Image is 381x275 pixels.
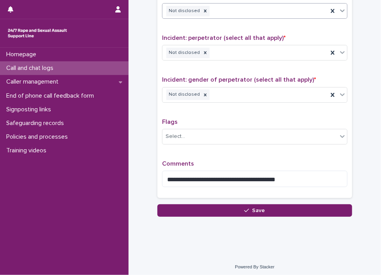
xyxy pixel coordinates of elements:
[6,25,69,41] img: rhQMoQhaT3yELyF149Cw
[166,6,201,16] div: Not disclosed
[157,204,352,217] button: Save
[166,48,201,58] div: Not disclosed
[3,92,100,100] p: End of phone call feedback form
[3,120,70,127] p: Safeguarding records
[3,51,42,58] p: Homepage
[162,119,178,125] span: Flags
[3,78,65,86] p: Caller management
[166,132,185,141] div: Select...
[166,89,201,100] div: Not disclosed
[252,208,265,213] span: Save
[235,264,274,269] a: Powered By Stacker
[162,77,316,83] span: Incident: gender of perpetrator (select all that apply)
[162,161,194,167] span: Comments
[162,35,286,41] span: Incident: perpetrator (select all that apply)
[3,64,60,72] p: Call and chat logs
[3,106,57,113] p: Signposting links
[3,133,74,141] p: Policies and processes
[3,147,53,154] p: Training videos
